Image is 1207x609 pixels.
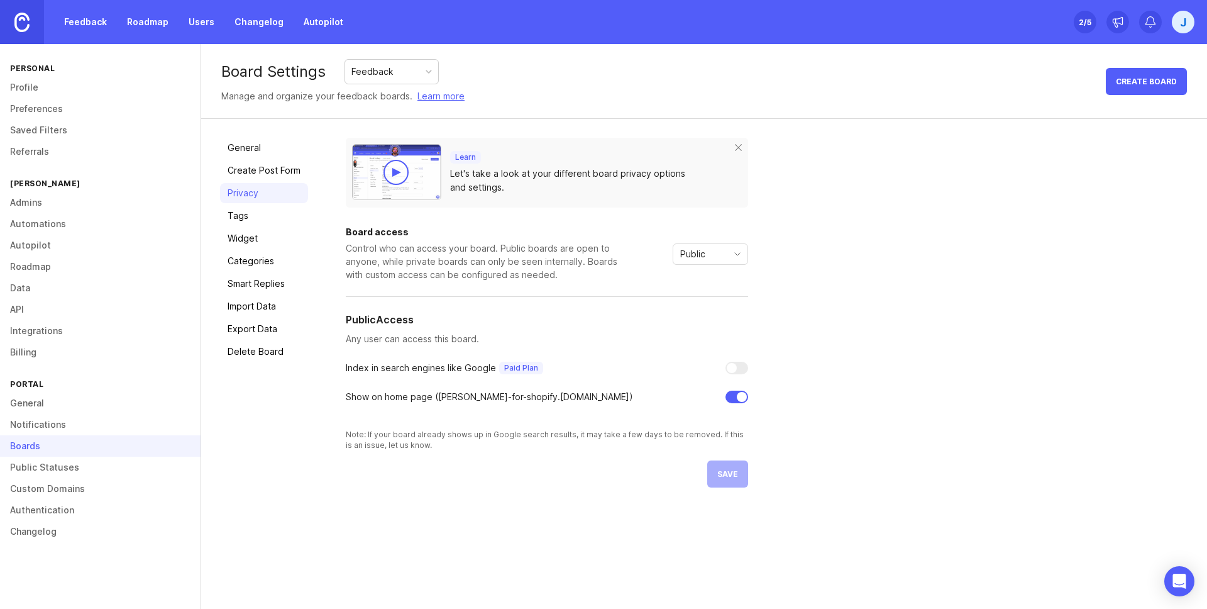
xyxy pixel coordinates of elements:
div: Index in search engines like Google [346,361,543,375]
h5: Public Access [346,312,414,327]
a: Import Data [220,296,308,316]
a: General [220,138,308,158]
a: Export Data [220,319,308,339]
span: Public [680,247,705,261]
button: J [1172,11,1194,33]
a: Tags [220,206,308,226]
a: Paid Plan [496,362,543,374]
a: Delete Board [220,342,308,362]
a: Feedback [57,11,114,33]
div: 2 /5 [1079,13,1091,31]
button: 2/5 [1074,11,1096,33]
a: Create Post Form [220,160,308,181]
button: Create Board [1106,68,1187,95]
span: Create Board [1116,77,1177,86]
a: Privacy [220,183,308,203]
div: Control who can access your board. Public boards are open to anyone, while private boards can onl... [346,242,622,281]
div: Open Intercom Messenger [1164,566,1194,596]
img: video-thumbnail-privacy-dac4fa42d9a25228b883fcf3c7704dd2.jpg [352,144,441,200]
p: Any user can access this board. [346,332,748,346]
div: Note: If your board already shows up in Google search results, it may take a few days to be remov... [346,429,748,450]
p: Paid Plan [504,363,538,373]
a: Widget [220,228,308,249]
svg: toggle icon [727,249,747,259]
img: Canny Home [14,13,30,32]
div: toggle menu [673,243,748,265]
a: Autopilot [296,11,351,33]
a: Learn more [417,89,465,103]
div: Show on home page ( [PERSON_NAME]-for-shopify .[DOMAIN_NAME]) [346,390,633,404]
a: Categories [220,251,308,271]
div: Manage and organize your feedback boards. [221,89,465,103]
div: Board Settings [221,64,326,79]
div: Board access [346,228,622,237]
a: Changelog [227,11,291,33]
a: Users [181,11,222,33]
a: Smart Replies [220,274,308,294]
p: Learn [455,152,476,162]
a: Roadmap [119,11,176,33]
div: Let's take a look at your different board privacy options and settings. [450,167,719,194]
div: Feedback [351,65,394,79]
